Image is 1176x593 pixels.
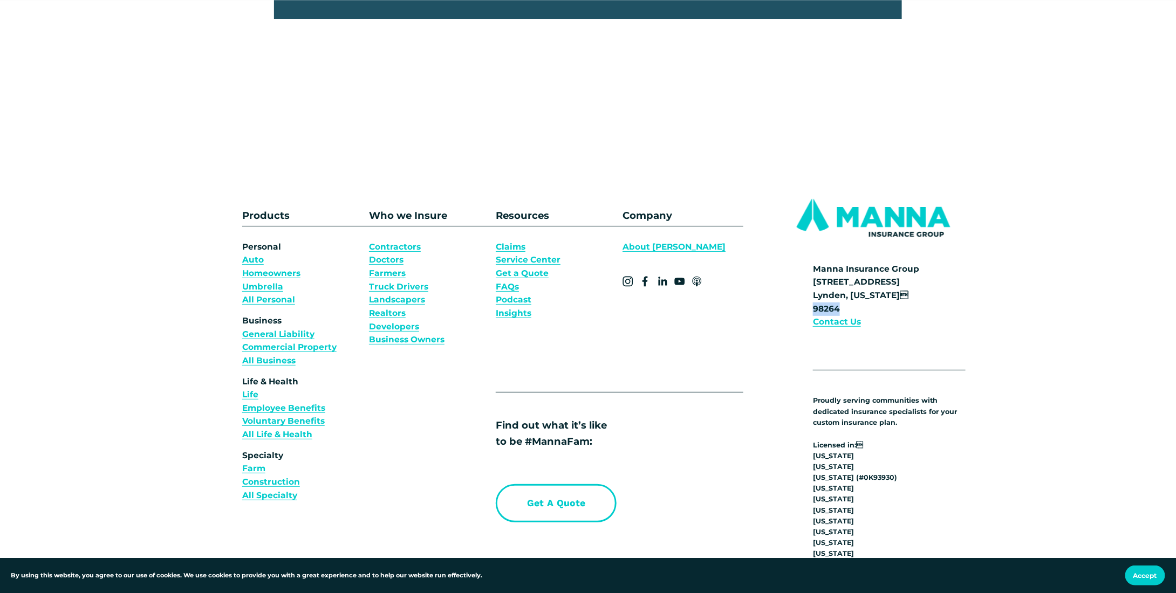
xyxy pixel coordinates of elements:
[496,267,549,280] a: Get a Quote
[1133,571,1157,580] span: Accept
[813,264,919,314] strong: Manna Insurance Group [STREET_ADDRESS] Lynden, [US_STATE] 98264
[864,473,897,481] strong: 0K93930)
[11,571,482,581] p: By using this website, you agree to our use of cookies. We use cookies to provide you with a grea...
[674,276,685,287] a: YouTube
[496,253,560,267] a: Service Center
[242,475,300,489] a: Construction
[496,293,531,307] a: Podcast
[496,484,617,522] a: Get a Quote
[242,314,363,368] p: Business
[242,208,331,223] p: Products
[369,208,490,223] p: Who we Insure
[813,395,966,427] p: Proudly serving communities with dedicated insurance specialists for your custom insurance plan.
[1125,566,1165,585] button: Accept
[242,489,297,502] a: All Specialty
[242,280,283,294] a: Umbrella
[657,276,668,287] a: LinkedIn
[496,240,525,254] a: Claims
[496,307,531,320] a: Insights
[623,208,743,223] p: Company
[242,341,337,354] a: Commercial Property
[242,267,300,280] a: Homeowners
[623,276,633,287] a: Instagram
[496,417,712,449] p: Find out what it’s like to be #MannaFam:
[242,293,295,307] a: All Personal
[369,333,445,347] a: Business Owners
[242,428,312,442] a: All Life & Health
[242,328,314,341] a: General Liability
[496,280,519,294] a: FAQs
[242,354,296,368] a: All Business
[242,415,325,428] a: Voluntary Benefits
[623,240,726,254] a: About [PERSON_NAME]
[242,375,363,442] p: Life & Health
[640,276,651,287] a: Facebook
[813,315,861,329] a: Contact Us
[496,208,617,223] p: Resources
[692,276,702,287] a: Apple Podcasts
[242,240,363,307] p: Personal
[813,316,861,327] strong: Contact Us
[242,253,264,267] a: Auto
[242,449,363,502] p: Specialty
[242,402,325,415] a: Employee Benefits
[242,388,258,402] a: Life
[242,462,265,475] a: Farm
[369,240,428,333] a: ContractorsDoctorsFarmersTruck DriversLandscapersRealtorsDevelopers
